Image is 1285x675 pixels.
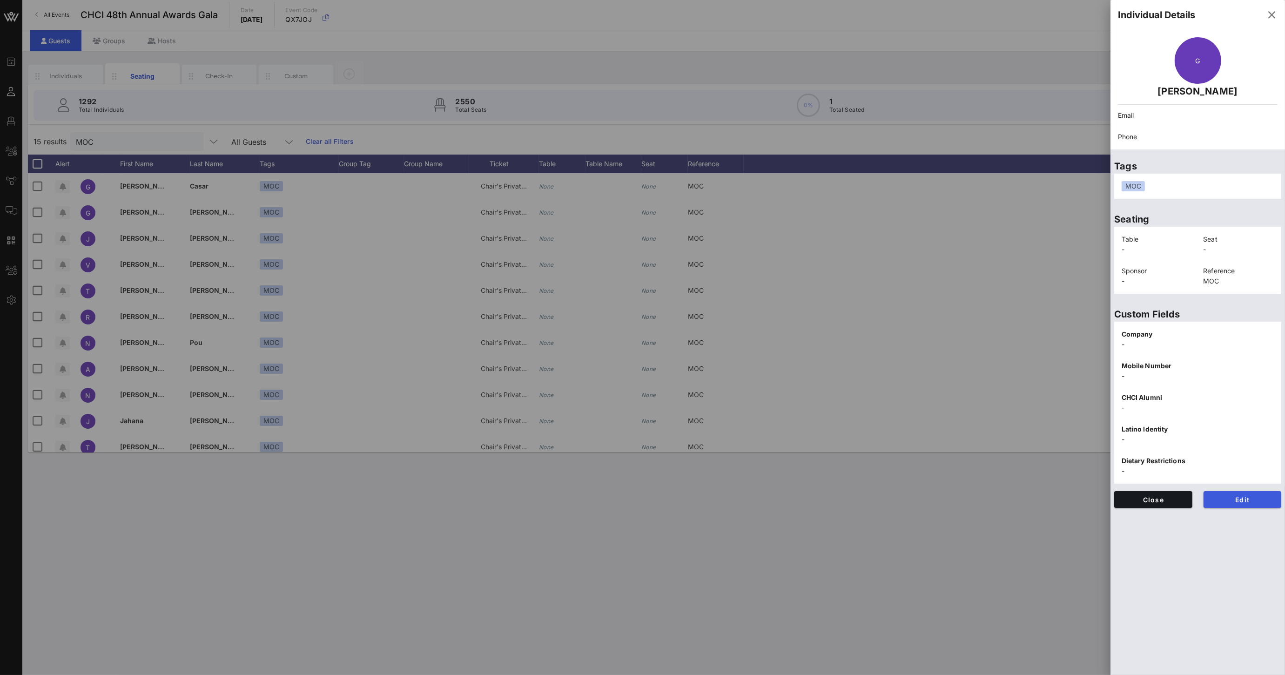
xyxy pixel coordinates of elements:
[1122,329,1274,339] p: Company
[1114,212,1281,227] p: Seating
[1118,132,1278,142] p: Phone
[1122,434,1274,445] p: -
[1204,491,1282,508] button: Edit
[1122,276,1192,286] p: -
[1204,244,1274,255] p: -
[1204,276,1274,286] p: MOC
[1114,159,1281,174] p: Tags
[1122,456,1274,466] p: Dietary Restrictions
[1122,234,1192,244] p: Table
[1122,371,1274,381] p: -
[1204,234,1274,244] p: Seat
[1122,424,1274,434] p: Latino Identity
[1122,181,1145,191] div: MOC
[1118,110,1278,121] p: Email
[1122,266,1192,276] p: Sponsor
[1122,403,1274,413] p: -
[1118,84,1278,99] p: [PERSON_NAME]
[1122,339,1274,350] p: -
[1211,496,1274,504] span: Edit
[1122,244,1192,255] p: -
[1204,266,1274,276] p: Reference
[1122,496,1185,504] span: Close
[1114,307,1281,322] p: Custom Fields
[1122,361,1274,371] p: Mobile Number
[1114,491,1192,508] button: Close
[1118,8,1195,22] div: Individual Details
[1195,57,1200,65] span: G
[1122,392,1274,403] p: CHCI Alumni
[1122,466,1274,476] p: -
